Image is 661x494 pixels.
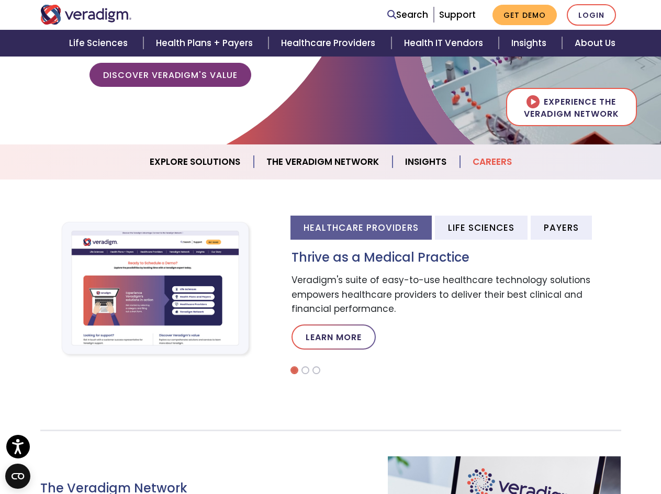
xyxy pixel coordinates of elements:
a: The Veradigm Network [254,149,393,175]
a: Search [387,8,428,22]
button: Open CMP widget [5,464,30,489]
a: Health Plans + Payers [143,30,268,57]
a: Careers [460,149,524,175]
a: Insights [393,149,460,175]
a: Explore Solutions [137,149,254,175]
a: Learn More [292,324,376,350]
h3: Thrive as a Medical Practice [292,250,621,265]
a: About Us [562,30,628,57]
a: Health IT Vendors [391,30,499,57]
li: Payers [531,216,592,239]
a: Healthcare Providers [268,30,391,57]
a: Support [439,8,476,21]
a: Discover Veradigm's Value [89,63,251,87]
a: Life Sciences [57,30,143,57]
a: Insights [499,30,562,57]
p: Veradigm's suite of easy-to-use healthcare technology solutions empowers healthcare providers to ... [292,273,621,316]
a: Get Demo [492,5,557,25]
li: Healthcare Providers [290,216,432,239]
img: Veradigm logo [40,5,132,25]
li: Life Sciences [435,216,528,239]
a: Login [567,4,616,26]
